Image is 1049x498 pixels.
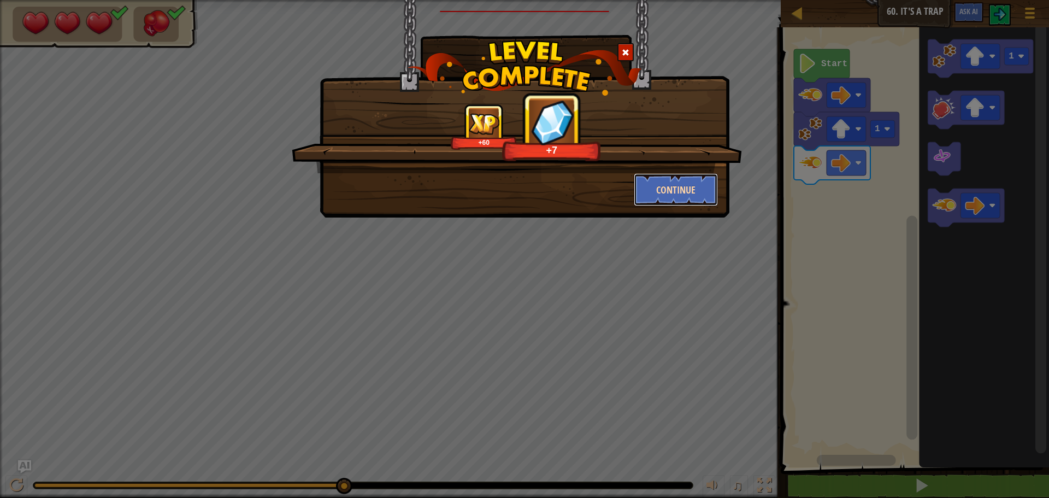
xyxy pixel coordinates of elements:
div: +60 [453,138,515,147]
img: reward_icon_gems.png [531,99,573,145]
img: reward_icon_xp.png [469,113,499,134]
div: +7 [505,144,598,156]
img: level_complete.png [408,40,642,96]
button: Continue [634,173,718,206]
